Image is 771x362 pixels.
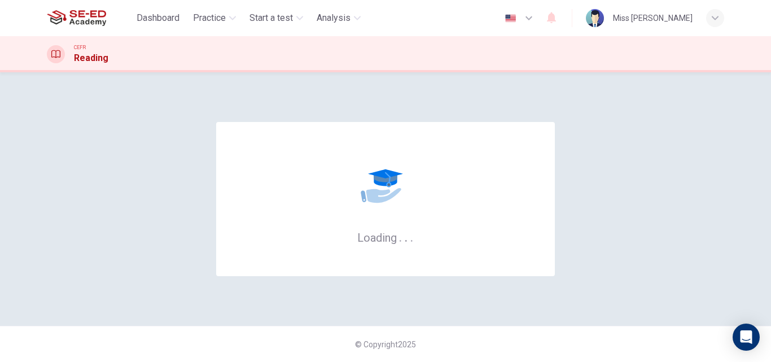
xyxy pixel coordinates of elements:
[410,227,414,246] h6: .
[47,7,106,29] img: SE-ED Academy logo
[245,8,308,28] button: Start a test
[132,8,184,28] button: Dashboard
[398,227,402,246] h6: .
[189,8,240,28] button: Practice
[586,9,604,27] img: Profile picture
[193,11,226,25] span: Practice
[355,340,416,349] span: © Copyright 2025
[312,8,365,28] button: Analysis
[503,14,518,23] img: en
[47,7,132,29] a: SE-ED Academy logo
[74,51,108,65] h1: Reading
[137,11,179,25] span: Dashboard
[74,43,86,51] span: CEFR
[613,11,693,25] div: Miss [PERSON_NAME]
[733,324,760,351] div: Open Intercom Messenger
[357,230,414,245] h6: Loading
[249,11,293,25] span: Start a test
[404,227,408,246] h6: .
[317,11,351,25] span: Analysis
